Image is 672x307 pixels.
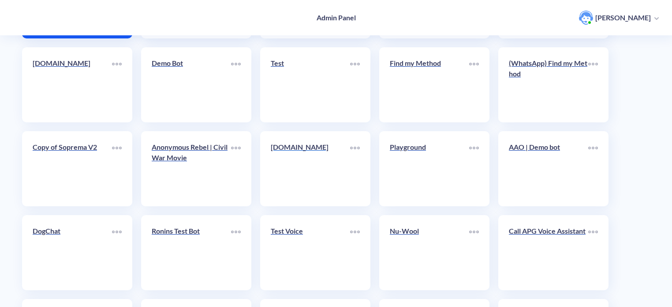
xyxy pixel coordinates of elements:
[152,226,231,280] a: Ronins Test Bot
[390,58,469,112] a: Find my Method
[509,226,588,280] a: Call APG Voice Assistant
[595,13,651,23] p: [PERSON_NAME]
[509,142,588,196] a: AAO | Demo bot
[390,226,469,280] a: Nu-Wool
[271,58,350,112] a: Test
[152,226,231,236] p: Ronins Test Bot
[509,142,588,152] p: AAO | Demo bot
[152,142,231,196] a: Anonymous Rebel | Civil War Movie
[152,58,231,112] a: Demo Bot
[271,58,350,68] p: Test
[390,58,469,68] p: Find my Method
[390,142,469,196] a: Playground
[33,58,112,68] p: [DOMAIN_NAME]
[271,142,350,196] a: [DOMAIN_NAME]
[317,13,356,22] h4: Admin Panel
[579,11,593,25] img: user photo
[33,142,112,152] p: Copy of Soprema V2
[271,142,350,152] p: [DOMAIN_NAME]
[33,58,112,112] a: [DOMAIN_NAME]
[390,226,469,236] p: Nu-Wool
[509,58,588,112] a: (WhatsApp) Find my Method
[152,58,231,68] p: Demo Bot
[33,142,112,196] a: Copy of Soprema V2
[33,226,112,280] a: DogChat
[509,58,588,79] p: (WhatsApp) Find my Method
[575,10,663,26] button: user photo[PERSON_NAME]
[33,226,112,236] p: DogChat
[152,142,231,163] p: Anonymous Rebel | Civil War Movie
[271,226,350,280] a: Test Voice
[271,226,350,236] p: Test Voice
[509,226,588,236] p: Call APG Voice Assistant
[390,142,469,152] p: Playground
